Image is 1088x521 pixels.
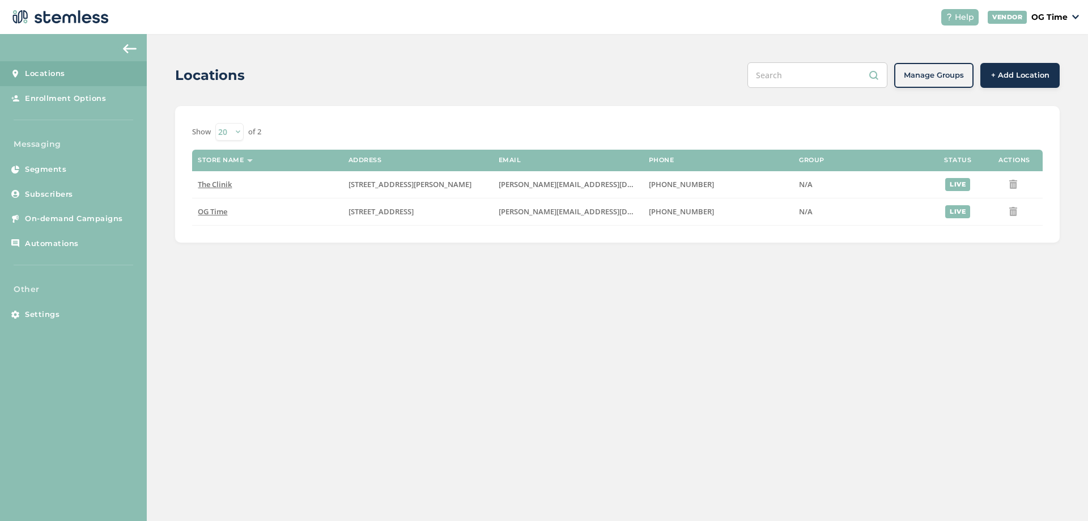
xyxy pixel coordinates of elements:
label: (818) 860-4420 [649,180,788,189]
h2: Locations [175,65,245,86]
span: [STREET_ADDRESS][PERSON_NAME] [348,179,471,189]
label: 20447 Nordhoff Street [348,180,487,189]
label: Phone [649,156,674,164]
img: icon_down-arrow-small-66adaf34.svg [1072,15,1079,19]
span: [STREET_ADDRESS] [348,206,414,217]
span: On-demand Campaigns [25,213,123,225]
input: Search [747,62,887,88]
span: Subscribers [25,189,73,200]
p: OG Time [1031,11,1068,23]
iframe: Chat Widget [1031,467,1088,521]
label: N/A [799,180,924,189]
span: The Clinik [198,179,232,189]
label: Status [944,156,971,164]
label: 11605 Valley Boulevard [348,207,487,217]
label: (818) 860-4420 [649,207,788,217]
th: Actions [986,150,1043,171]
span: [PERSON_NAME][EMAIL_ADDRESS][DOMAIN_NAME] [499,179,680,189]
span: Settings [25,309,59,320]
span: [PHONE_NUMBER] [649,206,714,217]
span: Locations [25,68,65,79]
img: icon-help-white-03924b79.svg [946,14,953,20]
label: Group [799,156,824,164]
img: icon-arrow-back-accent-c549486e.svg [123,44,137,53]
button: + Add Location [980,63,1060,88]
img: icon-sort-1e1d7615.svg [247,159,253,162]
label: N/A [799,207,924,217]
span: [PERSON_NAME][EMAIL_ADDRESS][DOMAIN_NAME] [499,206,680,217]
span: Automations [25,238,79,249]
label: joshl@shhdistro.com [499,180,637,189]
span: Segments [25,164,66,175]
label: of 2 [248,126,261,138]
label: Address [348,156,382,164]
img: logo-dark-0685b13c.svg [9,6,109,28]
span: OG Time [198,206,227,217]
label: joshl@shhdistro.com [499,207,637,217]
label: Show [192,126,211,138]
span: Enrollment Options [25,93,106,104]
span: [PHONE_NUMBER] [649,179,714,189]
span: + Add Location [991,70,1049,81]
label: Store name [198,156,244,164]
label: The Clinik [198,180,337,189]
button: Manage Groups [894,63,974,88]
span: Help [955,11,974,23]
label: OG Time [198,207,337,217]
span: Manage Groups [904,70,964,81]
div: VENDOR [988,11,1027,24]
div: live [945,205,970,218]
label: Email [499,156,521,164]
div: live [945,178,970,191]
